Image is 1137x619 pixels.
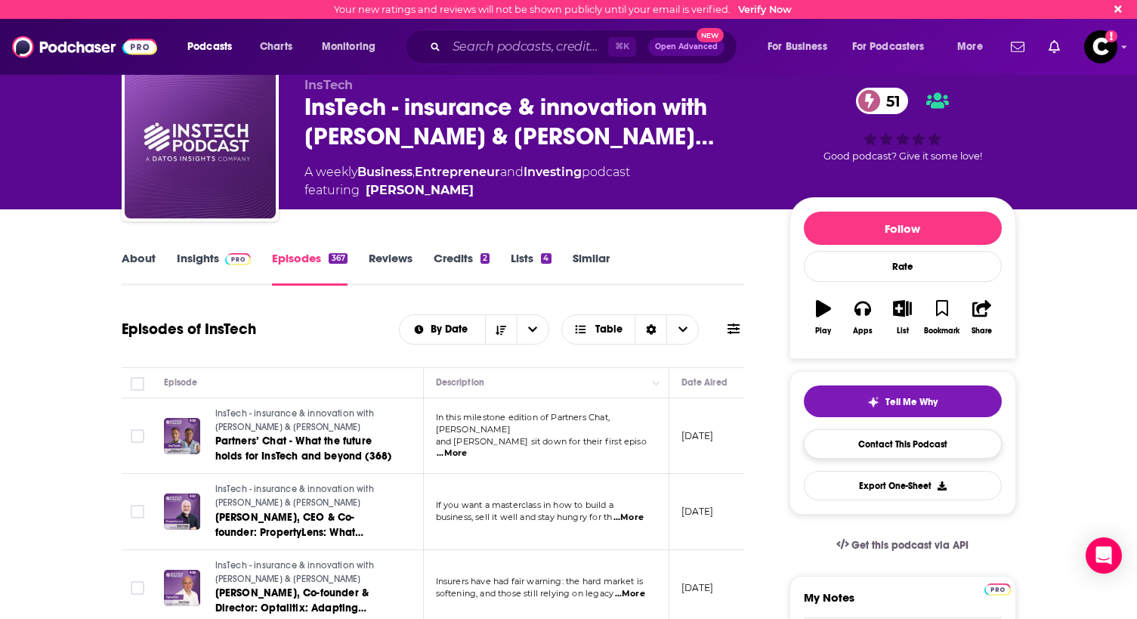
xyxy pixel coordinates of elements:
[738,4,792,15] a: Verify Now
[400,324,485,335] button: open menu
[431,324,473,335] span: By Date
[613,512,644,524] span: ...More
[882,290,922,345] button: List
[681,581,714,594] p: [DATE]
[1084,30,1117,63] button: Show profile menu
[225,253,252,265] img: Podchaser Pro
[304,78,353,92] span: InsTech
[541,253,551,264] div: 4
[12,32,157,61] img: Podchaser - Follow, Share and Rate Podcasts
[500,165,524,179] span: and
[856,88,908,114] a: 51
[366,181,474,200] a: Matthew Grant
[573,251,610,286] a: Similar
[334,4,792,15] div: Your new ratings and reviews will not be shown publicly until your email is verified.
[1086,537,1122,574] div: Open Intercom Messenger
[972,327,992,336] div: Share
[415,165,500,179] a: Entrepreneur
[164,373,198,392] div: Episode
[804,590,1002,617] label: My Notes
[681,505,714,518] p: [DATE]
[885,396,938,408] span: Tell Me Why
[215,511,392,584] span: [PERSON_NAME], CEO & Co-founder: PropertyLens: What startups get wrong about risk, data and dilut...
[595,324,623,335] span: Table
[851,539,969,552] span: Get this podcast via API
[804,471,1002,500] button: Export One-Sheet
[125,67,276,218] img: InsTech - insurance & innovation with Matthew Grant & Robin Merttens
[1084,30,1117,63] img: User Profile
[399,314,549,345] h2: Choose List sort
[1105,30,1117,42] svg: Email not verified
[871,88,908,114] span: 51
[804,251,1002,282] div: Rate
[419,29,752,64] div: Search podcasts, credits, & more...
[804,290,843,345] button: Play
[804,429,1002,459] a: Contact This Podcast
[957,36,983,57] span: More
[122,251,156,286] a: About
[524,165,582,179] a: Investing
[789,78,1016,172] div: 51Good podcast? Give it some love!
[131,581,144,595] span: Toggle select row
[897,327,909,336] div: List
[681,429,714,442] p: [DATE]
[947,35,1002,59] button: open menu
[984,581,1011,596] a: Pro website
[436,576,644,587] span: Insurers have had fair warning: the hard market is
[436,500,613,510] span: If you want a masterclass in how to build a
[304,181,630,200] span: featuring
[924,327,959,336] div: Bookmark
[984,583,1011,596] img: Podchaser Pro
[843,290,882,345] button: Apps
[824,527,981,564] a: Get this podcast via API
[823,150,982,162] span: Good podcast? Give it some love!
[369,251,412,286] a: Reviews
[329,253,347,264] div: 367
[681,373,728,392] div: Date Aired
[437,447,467,460] span: ...More
[434,251,490,286] a: Credits2
[608,37,636,57] span: ⌘ K
[922,290,962,345] button: Bookmark
[177,35,252,59] button: open menu
[215,559,397,586] a: InsTech - insurance & innovation with [PERSON_NAME] & [PERSON_NAME]
[962,290,1001,345] button: Share
[1005,34,1030,60] a: Show notifications dropdown
[357,165,412,179] a: Business
[757,35,846,59] button: open menu
[561,314,700,345] h2: Choose View
[215,434,397,464] a: Partners’ Chat - What the future holds for InsTech and beyond (368)
[122,320,256,339] h1: Episodes of InsTech
[697,28,724,42] span: New
[436,373,484,392] div: Description
[304,163,630,200] div: A weekly podcast
[260,36,292,57] span: Charts
[215,435,392,463] span: Partners’ Chat - What the future holds for InsTech and beyond (368)
[215,483,397,509] a: InsTech - insurance & innovation with [PERSON_NAME] & [PERSON_NAME]
[867,396,879,408] img: tell me why sparkle
[655,43,718,51] span: Open Advanced
[311,35,395,59] button: open menu
[215,560,374,584] span: InsTech - insurance & innovation with [PERSON_NAME] & [PERSON_NAME]
[215,408,374,432] span: InsTech - insurance & innovation with [PERSON_NAME] & [PERSON_NAME]
[1084,30,1117,63] span: Logged in as WE_Codeword
[842,35,947,59] button: open menu
[635,315,666,344] div: Sort Direction
[1043,34,1066,60] a: Show notifications dropdown
[852,36,925,57] span: For Podcasters
[215,586,397,616] a: [PERSON_NAME], Co-founder & Director: Optalitix: Adapting underwriting systems for a softening ma...
[436,436,647,447] span: and [PERSON_NAME] sit down for their first episo
[615,588,645,600] span: ...More
[215,484,374,508] span: InsTech - insurance & innovation with [PERSON_NAME] & [PERSON_NAME]
[446,35,608,59] input: Search podcasts, credits, & more...
[804,212,1002,245] button: Follow
[131,505,144,518] span: Toggle select row
[815,327,831,336] div: Play
[187,36,232,57] span: Podcasts
[215,510,397,540] a: [PERSON_NAME], CEO & Co-founder: PropertyLens: What startups get wrong about risk, data and dilut...
[436,512,613,522] span: business, sell it well and stay hungry for th
[517,315,548,344] button: open menu
[272,251,347,286] a: Episodes367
